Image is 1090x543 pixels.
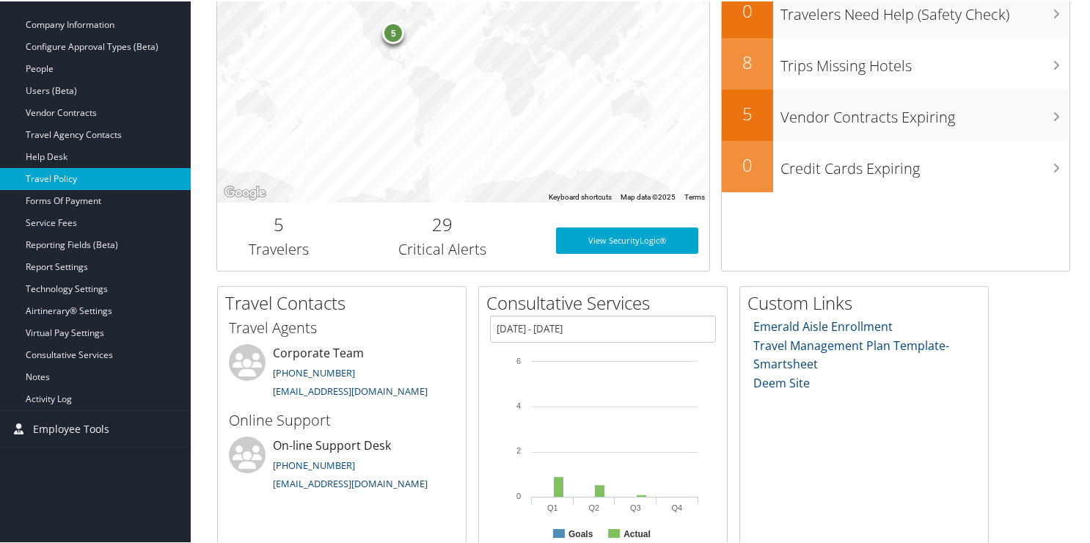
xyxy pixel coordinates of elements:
[747,289,988,314] h2: Custom Links
[221,182,269,201] a: Open this area in Google Maps (opens a new window)
[780,47,1069,75] h3: Trips Missing Hotels
[671,502,682,511] text: Q4
[516,400,521,409] tspan: 4
[753,336,949,371] a: Travel Management Plan Template- Smartsheet
[383,21,405,43] div: 5
[229,409,455,429] h3: Online Support
[516,355,521,364] tspan: 6
[549,191,612,201] button: Keyboard shortcuts
[753,373,810,390] a: Deem Site
[547,502,558,511] text: Q1
[780,98,1069,126] h3: Vendor Contracts Expiring
[684,192,705,200] a: Terms (opens in new tab)
[33,409,109,446] span: Employee Tools
[351,211,534,236] h2: 29
[229,316,455,337] h3: Travel Agents
[273,383,428,396] a: [EMAIL_ADDRESS][DOMAIN_NAME]
[273,475,428,489] a: [EMAIL_ADDRESS][DOMAIN_NAME]
[623,528,651,538] text: Actual
[222,343,462,403] li: Corporate Team
[722,100,773,125] h2: 5
[228,211,329,236] h2: 5
[722,139,1069,191] a: 0Credit Cards Expiring
[225,289,466,314] h2: Travel Contacts
[780,150,1069,178] h3: Credit Cards Expiring
[273,457,355,470] a: [PHONE_NUMBER]
[516,445,521,453] tspan: 2
[556,226,698,252] a: View SecurityLogic®
[221,182,269,201] img: Google
[351,238,534,258] h3: Critical Alerts
[621,192,676,200] span: Map data ©2025
[588,502,599,511] text: Q2
[568,528,593,538] text: Goals
[630,502,641,511] text: Q3
[722,88,1069,139] a: 5Vendor Contracts Expiring
[722,37,1069,88] a: 8Trips Missing Hotels
[228,238,329,258] h3: Travelers
[486,289,727,314] h2: Consultative Services
[222,435,462,495] li: On-line Support Desk
[753,317,893,333] a: Emerald Aisle Enrollment
[516,490,521,499] tspan: 0
[722,48,773,73] h2: 8
[722,151,773,176] h2: 0
[273,365,355,378] a: [PHONE_NUMBER]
